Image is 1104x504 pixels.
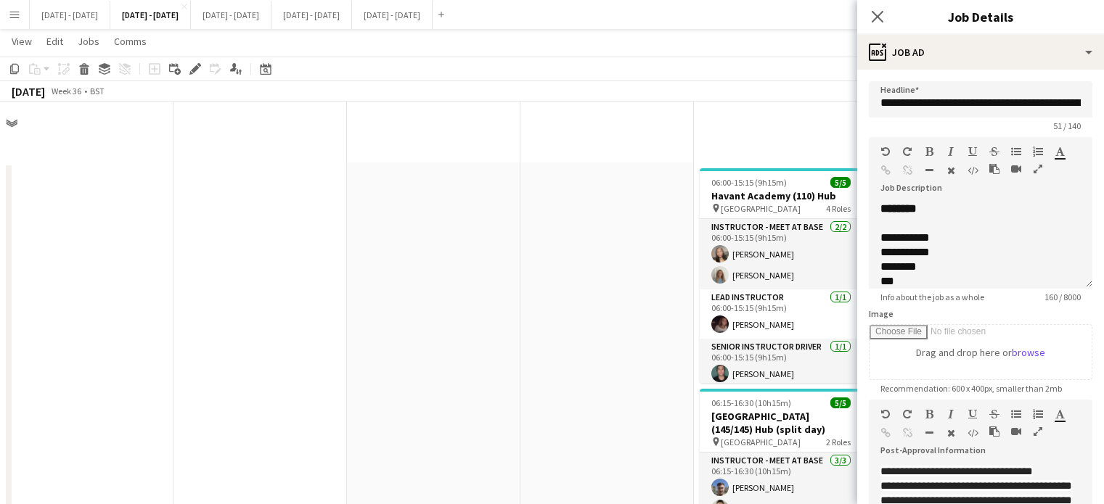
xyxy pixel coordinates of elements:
[857,35,1104,70] div: Job Ad
[1011,426,1021,437] button: Insert video
[902,408,912,420] button: Redo
[946,165,956,176] button: Clear Formatting
[721,437,801,447] span: [GEOGRAPHIC_DATA]
[191,1,271,29] button: [DATE] - [DATE]
[1033,163,1043,175] button: Fullscreen
[857,7,1104,26] h3: Job Details
[700,289,862,339] app-card-role: Lead Instructor1/106:00-15:15 (9h15m)[PERSON_NAME]
[989,163,999,175] button: Paste as plain text
[90,86,105,96] div: BST
[830,397,851,408] span: 5/5
[968,165,978,176] button: HTML Code
[108,32,152,51] a: Comms
[711,397,791,408] span: 06:15-16:30 (10h15m)
[1033,408,1043,420] button: Ordered List
[826,203,851,214] span: 4 Roles
[1011,163,1021,175] button: Insert video
[700,410,862,436] h3: [GEOGRAPHIC_DATA] (145/145) Hub (split day)
[72,32,105,51] a: Jobs
[12,84,45,99] div: [DATE]
[946,408,956,420] button: Italic
[1011,408,1021,420] button: Unordered List
[826,437,851,447] span: 2 Roles
[78,35,99,48] span: Jobs
[700,189,862,202] h3: Havant Academy (110) Hub
[700,219,862,289] app-card-role: Instructor - Meet at Base2/206:00-15:15 (9h15m)[PERSON_NAME][PERSON_NAME]
[968,146,978,157] button: Underline
[700,168,862,383] app-job-card: 06:00-15:15 (9h15m)5/5Havant Academy (110) Hub [GEOGRAPHIC_DATA]4 RolesInstructor - Meet at Base2...
[1033,146,1043,157] button: Ordered List
[924,165,934,176] button: Horizontal Line
[1055,146,1065,157] button: Text Color
[880,146,891,157] button: Undo
[1033,292,1092,302] span: 160 / 8000
[946,146,956,157] button: Italic
[924,146,934,157] button: Bold
[110,1,191,29] button: [DATE] - [DATE]
[114,35,147,48] span: Comms
[1042,120,1092,131] span: 51 / 140
[41,32,69,51] a: Edit
[989,426,999,437] button: Paste as plain text
[1011,146,1021,157] button: Unordered List
[1055,408,1065,420] button: Text Color
[869,383,1074,394] span: Recommendation: 600 x 400px, smaller than 2mb
[30,1,110,29] button: [DATE] - [DATE]
[946,427,956,439] button: Clear Formatting
[924,427,934,439] button: Horizontal Line
[1033,426,1043,437] button: Fullscreen
[711,177,787,188] span: 06:00-15:15 (9h15m)
[352,1,433,29] button: [DATE] - [DATE]
[869,292,996,302] span: Info about the job as a whole
[46,35,63,48] span: Edit
[989,408,999,420] button: Strikethrough
[830,177,851,188] span: 5/5
[880,408,891,420] button: Undo
[968,427,978,439] button: HTML Code
[12,35,32,48] span: View
[989,146,999,157] button: Strikethrough
[700,339,862,388] app-card-role: Senior Instructor Driver1/106:00-15:15 (9h15m)[PERSON_NAME]
[924,408,934,420] button: Bold
[271,1,352,29] button: [DATE] - [DATE]
[48,86,84,96] span: Week 36
[721,203,801,214] span: [GEOGRAPHIC_DATA]
[6,32,38,51] a: View
[968,408,978,420] button: Underline
[902,146,912,157] button: Redo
